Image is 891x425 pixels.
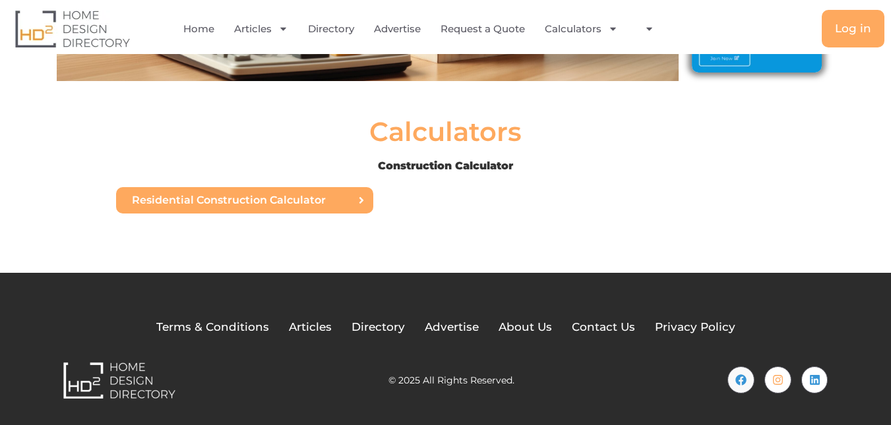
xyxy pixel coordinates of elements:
a: Request a Quote [441,14,525,44]
a: About Us [499,319,552,336]
a: Directory [308,14,354,44]
b: Construction Calculator [378,159,513,172]
a: Privacy Policy [655,319,735,336]
nav: Menu [182,14,665,44]
a: Home [183,14,214,44]
a: Log in [822,10,884,47]
a: Articles [234,14,288,44]
a: Residential Construction Calculator [116,187,373,213]
a: Articles [289,319,332,336]
a: Advertise [425,319,479,336]
h2: Calculators [369,119,522,145]
a: Contact Us [572,319,635,336]
span: Log in [835,23,871,34]
span: Residential Construction Calculator [132,195,326,206]
a: Advertise [374,14,421,44]
a: Directory [352,319,405,336]
a: Terms & Conditions [156,319,269,336]
a: Calculators [545,14,618,44]
h2: © 2025 All Rights Reserved. [388,376,514,385]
